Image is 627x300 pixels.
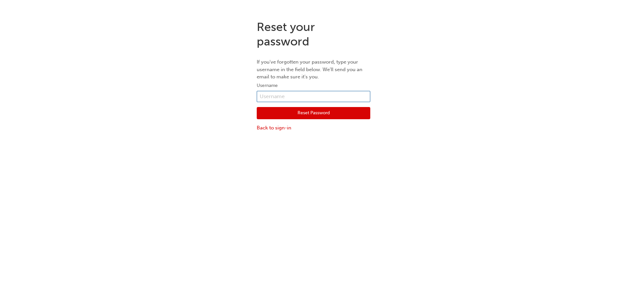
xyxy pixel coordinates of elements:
input: Username [257,91,370,102]
h1: Reset your password [257,20,370,48]
button: Reset Password [257,107,370,120]
label: Username [257,82,370,90]
p: If you've forgotten your password, type your username in the field below. We'll send you an email... [257,58,370,81]
a: Back to sign-in [257,124,370,132]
